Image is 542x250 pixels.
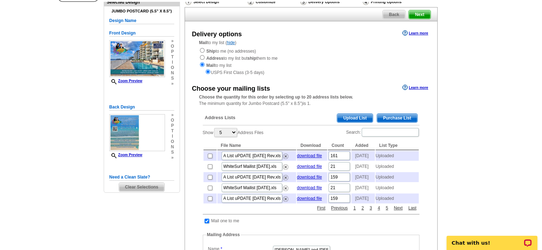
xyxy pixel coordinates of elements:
span: o [171,118,174,123]
a: Learn more [402,30,428,36]
td: Mail one to me [211,217,240,224]
img: delete.png [283,186,288,191]
td: [DATE] [351,193,375,203]
td: Uploaded [376,172,419,182]
span: n [171,144,174,150]
a: 2 [360,205,366,211]
iframe: LiveChat chat widget [442,228,542,250]
label: Search: [346,127,419,137]
td: [DATE] [351,172,375,182]
th: Added [351,141,375,150]
span: Back [383,10,405,19]
a: Remove this list [283,174,288,179]
span: i [171,60,174,65]
td: [DATE] [351,161,375,171]
strong: Choose the quantity for this order by selecting up to 20 address lists below. [199,95,353,100]
a: Previous [329,205,350,211]
h5: Design Name [109,17,174,24]
strong: Mail [206,63,215,68]
span: » [171,38,174,44]
span: o [171,65,174,70]
span: t [171,128,174,134]
strong: Mail [199,40,207,45]
a: download file [297,175,322,180]
strong: Address [206,56,223,61]
span: » [171,81,174,86]
th: Count [328,141,351,150]
h5: Back Design [109,104,174,111]
div: to my list ( ) [185,39,437,76]
span: Purchase List [377,114,417,122]
a: hide [227,40,235,45]
a: Remove this list [283,163,288,168]
span: Address Lists [205,115,236,121]
a: download file [297,185,322,190]
td: Uploaded [376,183,419,193]
strong: ship [247,56,256,61]
a: First [315,205,327,211]
td: [DATE] [351,183,375,193]
td: Uploaded [376,161,419,171]
label: Show Address Files [203,127,264,138]
a: download file [297,196,322,201]
span: o [171,139,174,144]
a: 3 [368,205,374,211]
img: delete.png [283,196,288,202]
span: p [171,49,174,54]
th: File Name [217,141,296,150]
img: small-thumb.jpg [109,40,165,77]
a: Back [382,10,406,19]
a: download file [297,164,322,169]
div: USPS First Class (3-5 days) [199,69,423,76]
a: Zoom Preview [109,153,143,157]
img: delete.png [283,164,288,170]
div: Delivery options [192,30,242,39]
span: p [171,123,174,128]
th: List Type [376,141,419,150]
span: s [171,150,174,155]
span: Clear Selections [119,183,164,191]
td: [DATE] [351,151,375,161]
td: Uploaded [376,151,419,161]
a: download file [297,153,322,158]
img: delete.png [283,154,288,159]
span: s [171,76,174,81]
a: Remove this list [283,184,288,189]
span: Next [409,10,430,19]
span: o [171,44,174,49]
span: Upload List [337,114,372,122]
a: Remove this list [283,152,288,157]
a: 1 [352,205,358,211]
legend: Mailing Address [206,232,241,238]
a: 4 [376,205,382,211]
span: n [171,70,174,76]
td: Uploaded [376,193,419,203]
th: Download [297,141,327,150]
div: to me (no addresses) to my list but them to me to my list [199,47,423,76]
a: Remove this list [283,195,288,200]
h5: Need a Clean Slate? [109,174,174,181]
select: ShowAddress Files [214,128,237,137]
div: Choose your mailing lists [192,84,270,94]
a: Next [392,205,404,211]
input: Search: [362,128,419,137]
a: Learn more [402,85,428,90]
img: small-thumb.jpg [109,114,165,151]
a: 5 [384,205,390,211]
span: » [171,112,174,118]
div: The minimum quantity for Jumbo Postcard (5.5" x 8.5")is 1. [185,94,437,107]
a: Last [407,205,418,211]
img: delete.png [283,175,288,180]
span: » [171,155,174,160]
strong: Ship [206,49,216,54]
h5: Front Design [109,30,174,37]
span: t [171,54,174,60]
span: i [171,134,174,139]
h4: Jumbo Postcard (5.5" x 8.5") [109,9,174,14]
a: Zoom Preview [109,79,143,83]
